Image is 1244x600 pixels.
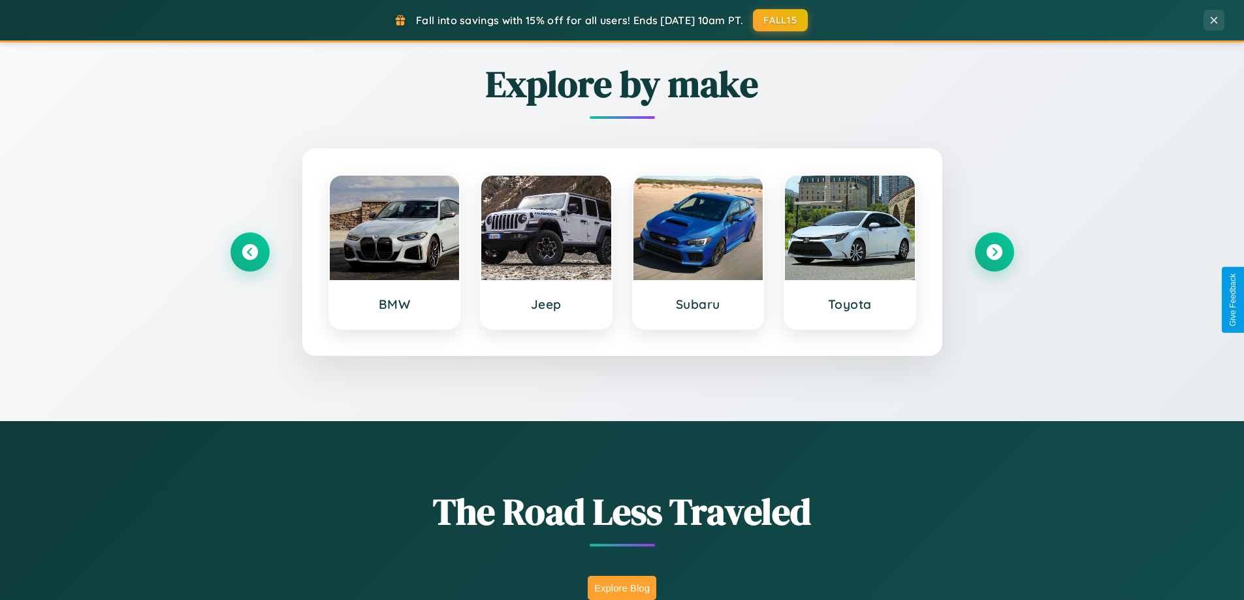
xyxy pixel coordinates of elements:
[753,9,808,31] button: FALL15
[343,296,447,312] h3: BMW
[416,14,743,27] span: Fall into savings with 15% off for all users! Ends [DATE] 10am PT.
[588,576,656,600] button: Explore Blog
[231,59,1014,109] h2: Explore by make
[1228,274,1237,326] div: Give Feedback
[646,296,750,312] h3: Subaru
[231,486,1014,537] h1: The Road Less Traveled
[798,296,902,312] h3: Toyota
[494,296,598,312] h3: Jeep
